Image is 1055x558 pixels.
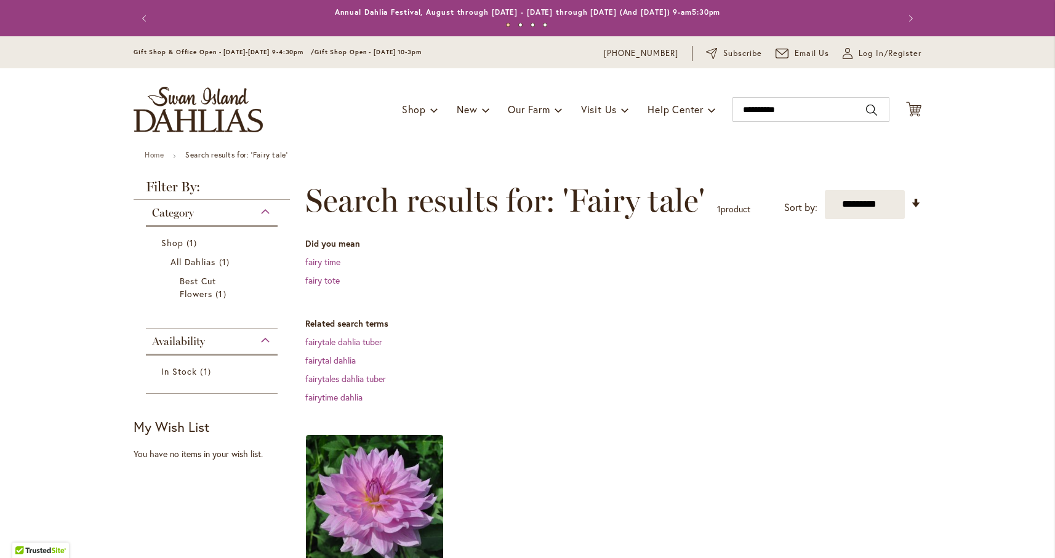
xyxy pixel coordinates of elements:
[518,23,523,27] button: 2 of 4
[723,47,762,60] span: Subscribe
[305,373,386,385] a: fairytales dahlia tuber
[305,237,921,250] dt: Did you mean
[134,87,263,132] a: store logo
[170,256,216,268] span: All Dahlias
[784,196,817,219] label: Sort by:
[187,236,200,249] span: 1
[219,255,233,268] span: 1
[161,237,183,249] span: Shop
[717,203,721,215] span: 1
[145,150,164,159] a: Home
[506,23,510,27] button: 1 of 4
[843,47,921,60] a: Log In/Register
[170,255,256,268] a: All Dahlias
[161,365,197,377] span: In Stock
[717,199,750,219] p: product
[134,448,298,460] div: You have no items in your wish list.
[180,275,216,300] span: Best Cut Flowers
[531,23,535,27] button: 3 of 4
[180,274,247,300] a: Best Cut Flowers
[161,365,265,378] a: In Stock 1
[604,47,678,60] a: [PHONE_NUMBER]
[215,287,229,300] span: 1
[305,274,340,286] a: fairy tote
[402,103,426,116] span: Shop
[134,48,315,56] span: Gift Shop & Office Open - [DATE]-[DATE] 9-4:30pm /
[795,47,830,60] span: Email Us
[305,354,356,366] a: fairytal dahlia
[706,47,762,60] a: Subscribe
[315,48,422,56] span: Gift Shop Open - [DATE] 10-3pm
[152,206,194,220] span: Category
[305,256,340,268] a: fairy time
[305,391,363,403] a: fairytime dahlia
[305,336,382,348] a: fairytale dahlia tuber
[152,335,205,348] span: Availability
[457,103,477,116] span: New
[543,23,547,27] button: 4 of 4
[648,103,704,116] span: Help Center
[305,317,921,330] dt: Related search terms
[508,103,550,116] span: Our Farm
[134,418,209,436] strong: My Wish List
[897,6,921,31] button: Next
[335,7,721,17] a: Annual Dahlia Festival, August through [DATE] - [DATE] through [DATE] (And [DATE]) 9-am5:30pm
[134,6,158,31] button: Previous
[305,182,705,219] span: Search results for: 'Fairy tale'
[200,365,214,378] span: 1
[185,150,287,159] strong: Search results for: 'Fairy tale'
[581,103,617,116] span: Visit Us
[161,236,265,249] a: Shop
[776,47,830,60] a: Email Us
[859,47,921,60] span: Log In/Register
[134,180,290,200] strong: Filter By:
